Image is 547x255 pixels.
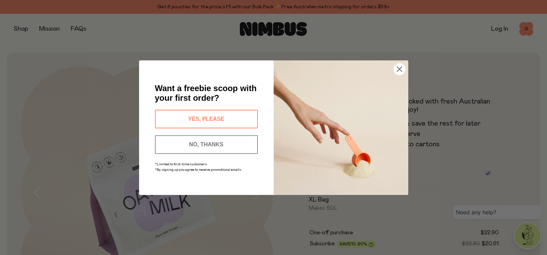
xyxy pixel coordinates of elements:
span: *Limited to first-time customers [155,163,207,166]
img: c0d45117-8e62-4a02-9742-374a5db49d45.jpeg [274,60,408,195]
span: Want a freebie scoop with your first order? [155,84,257,102]
button: YES, PLEASE [155,110,258,128]
span: *By signing up you agree to receive promotional emails [155,168,241,171]
button: Close dialog [393,63,406,75]
button: NO, THANKS [155,135,258,154]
